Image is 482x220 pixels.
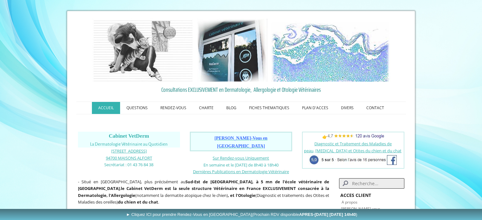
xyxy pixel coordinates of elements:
[252,212,357,217] span: (Prochain RDV disponible )
[90,142,168,147] span: La Dermatologie Vétérinaire au Quotidien
[360,102,390,114] a: CONTACT
[109,133,149,139] span: Cabinet VetDerm
[78,179,330,205] span: - Situé en [GEOGRAPHIC_DATA], plus précisément au , (notamment la dermatite atopique chez le chie...
[106,155,152,161] a: 94700 MAISONS ALFORT
[342,199,357,205] a: A propos
[304,141,392,154] a: Diagnostic et Traitement des Maladies de peau,
[213,155,269,161] a: Sur Rendez-vous Uniquement
[296,102,335,114] a: PLAN D'ACCES
[78,85,404,94] a: Consultations EXCLUSIVEMENT en Dermatologie, Allergologie et Otologie Vétérinaires
[118,199,158,205] strong: du chien et du chat
[322,134,384,140] span: 👉
[126,212,357,217] span: ► Cliquez ICI pour prendre Rendez-Vous en [GEOGRAPHIC_DATA]
[126,185,245,191] b: Cabinet VetDerm est la seule structure Vétérinaire en
[193,102,220,114] a: CHARTE
[228,192,255,198] b: , et l'Otologie
[111,148,147,154] a: [STREET_ADDRESS]
[335,102,360,114] a: DIVERS
[215,136,267,148] a: [PERSON_NAME]-Vous en [GEOGRAPHIC_DATA]
[78,179,330,192] strong: Sud-Est de [GEOGRAPHIC_DATA], à 5 mn de l'école vétérinaire de [GEOGRAPHIC_DATA]
[78,185,330,198] b: France EXCLUSIVEMENT consacrée à la Dermatologie, l'Allergologie
[203,162,279,168] span: En semaine et le [DATE] de 8h40 à 18h40
[120,102,154,114] a: QUESTIONS
[104,162,153,167] span: Secrétariat : 01 43 76 84 38
[341,206,380,211] a: [PERSON_NAME]-vous
[121,185,125,191] strong: le
[220,102,243,114] a: BLOG
[243,102,296,114] a: FICHES THEMATIQUES
[299,212,356,217] b: APRES-[DATE] [DATE] 14h40
[193,168,289,174] a: Dernières Publications en Dermatologie Vétérinaire
[154,102,193,114] a: RENDEZ-VOUS
[339,178,404,189] input: Search
[315,148,402,154] a: [MEDICAL_DATA] et Otites du chien et du chat
[340,192,371,198] strong: ACCES CLIENT
[92,102,120,114] a: ACCUEIL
